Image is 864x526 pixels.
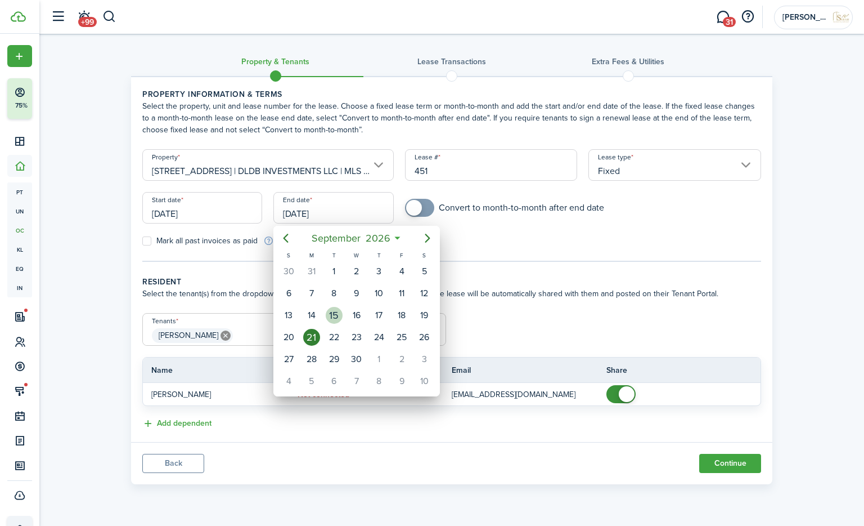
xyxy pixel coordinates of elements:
div: Tuesday, September 22, 2026 [326,329,343,346]
div: W [345,251,368,260]
div: Saturday, September 5, 2026 [416,263,433,280]
div: S [413,251,435,260]
div: Wednesday, September 30, 2026 [348,351,365,368]
div: Tuesday, October 6, 2026 [326,373,343,390]
span: September [309,228,363,248]
div: Sunday, August 30, 2026 [280,263,297,280]
div: Wednesday, October 7, 2026 [348,373,365,390]
div: Saturday, September 26, 2026 [416,329,433,346]
div: Tuesday, September 29, 2026 [326,351,343,368]
div: Thursday, September 3, 2026 [371,263,388,280]
div: Wednesday, September 23, 2026 [348,329,365,346]
div: Monday, September 28, 2026 [303,351,320,368]
div: Tuesday, September 15, 2026 [326,307,343,324]
div: Wednesday, September 16, 2026 [348,307,365,324]
div: Thursday, September 17, 2026 [371,307,388,324]
div: Wednesday, September 2, 2026 [348,263,365,280]
div: Thursday, September 10, 2026 [371,285,388,302]
div: Tuesday, September 1, 2026 [326,263,343,280]
div: F [390,251,413,260]
div: Thursday, October 1, 2026 [371,351,388,368]
div: S [277,251,300,260]
div: Monday, September 14, 2026 [303,307,320,324]
mbsc-button: Next page [416,227,439,249]
div: M [300,251,322,260]
div: Saturday, October 10, 2026 [416,373,433,390]
div: Friday, October 9, 2026 [393,373,410,390]
div: Friday, October 2, 2026 [393,351,410,368]
div: Sunday, September 6, 2026 [280,285,297,302]
div: Friday, September 4, 2026 [393,263,410,280]
div: T [368,251,390,260]
mbsc-button: Previous page [274,227,297,249]
div: Saturday, September 19, 2026 [416,307,433,324]
span: 2026 [363,228,393,248]
div: Monday, September 7, 2026 [303,285,320,302]
div: Friday, September 11, 2026 [393,285,410,302]
div: Saturday, October 3, 2026 [416,351,433,368]
div: Monday, September 21, 2026 [303,329,320,346]
div: Monday, October 5, 2026 [303,373,320,390]
mbsc-button: September2026 [304,228,397,248]
div: Saturday, September 12, 2026 [416,285,433,302]
div: Thursday, September 24, 2026 [371,329,388,346]
div: Sunday, September 27, 2026 [280,351,297,368]
div: Sunday, September 20, 2026 [280,329,297,346]
div: Friday, September 25, 2026 [393,329,410,346]
div: T [323,251,345,260]
div: Monday, August 31, 2026 [303,263,320,280]
div: Wednesday, September 9, 2026 [348,285,365,302]
div: Sunday, September 13, 2026 [280,307,297,324]
div: Thursday, October 8, 2026 [371,373,388,390]
div: Sunday, October 4, 2026 [280,373,297,390]
div: Friday, September 18, 2026 [393,307,410,324]
div: Tuesday, September 8, 2026 [326,285,343,302]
